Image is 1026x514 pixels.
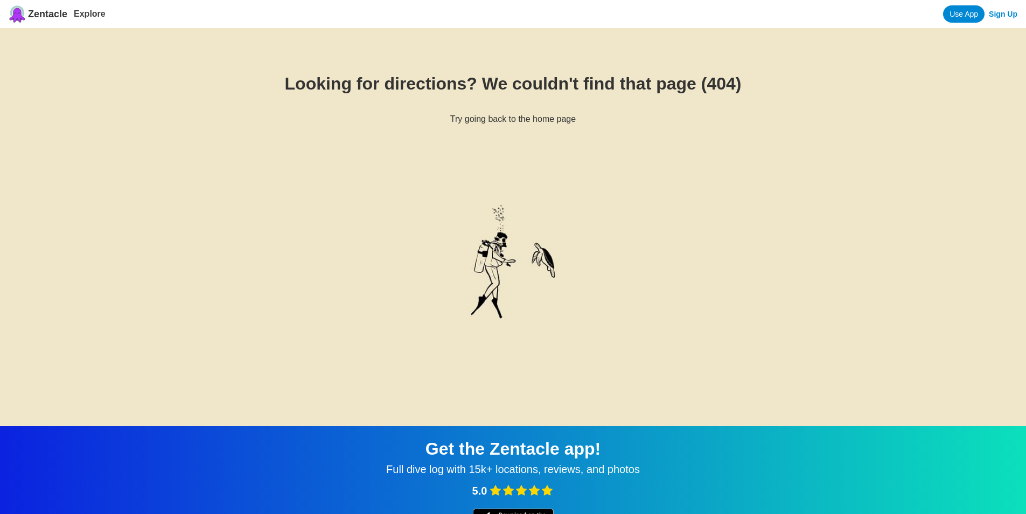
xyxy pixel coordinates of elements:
[74,9,106,18] a: Explore
[13,463,1013,476] div: Full dive log with 15k+ locations, reviews, and photos
[9,5,26,23] img: Zentacle logo
[34,74,992,94] h1: Looking for directions? We couldn't find that page (404)
[13,439,1013,459] div: Get the Zentacle app!
[422,144,605,389] img: Diver with turtle
[28,9,67,20] span: Zentacle
[989,10,1017,18] a: Sign Up
[34,114,992,124] h6: Try going back to the home page
[472,485,487,497] span: 5.0
[9,5,67,23] a: Zentacle logoZentacle
[943,5,985,23] a: Use App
